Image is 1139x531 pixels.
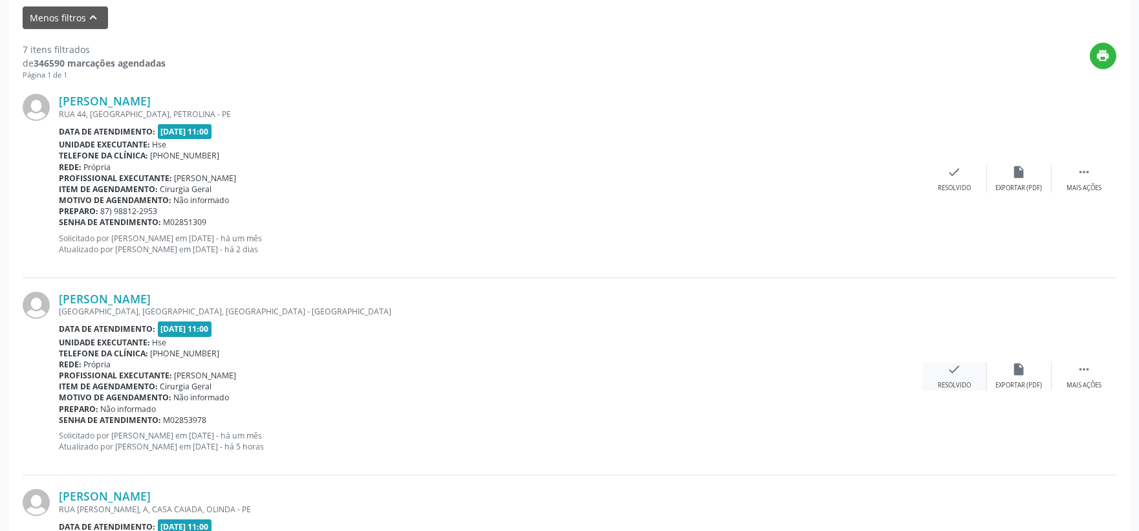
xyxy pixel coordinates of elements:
[59,430,922,452] p: Solicitado por [PERSON_NAME] em [DATE] - há um mês Atualizado por [PERSON_NAME] em [DATE] - há 5 ...
[59,370,172,381] b: Profissional executante:
[23,94,50,121] img: img
[174,195,230,206] span: Não informado
[996,184,1043,193] div: Exportar (PDF)
[23,292,50,319] img: img
[175,173,237,184] span: [PERSON_NAME]
[1012,165,1026,179] i: insert_drive_file
[59,348,148,359] b: Telefone da clínica:
[59,323,155,334] b: Data de atendimento:
[59,306,922,317] div: [GEOGRAPHIC_DATA], [GEOGRAPHIC_DATA], [GEOGRAPHIC_DATA] - [GEOGRAPHIC_DATA]
[101,206,158,217] span: 87) 98812-2953
[938,381,971,390] div: Resolvido
[160,381,212,392] span: Cirurgia Geral
[59,162,81,173] b: Rede:
[59,233,922,255] p: Solicitado por [PERSON_NAME] em [DATE] - há um mês Atualizado por [PERSON_NAME] em [DATE] - há 2 ...
[59,392,171,403] b: Motivo de agendamento:
[160,184,212,195] span: Cirurgia Geral
[59,504,922,515] div: RUA [PERSON_NAME], A, CASA CAIADA, OLINDA - PE
[23,6,108,29] button: Menos filtroskeyboard_arrow_up
[151,150,220,161] span: [PHONE_NUMBER]
[59,489,151,503] a: [PERSON_NAME]
[34,57,166,69] strong: 346590 marcações agendadas
[1067,184,1101,193] div: Mais ações
[948,362,962,376] i: check
[23,56,166,70] div: de
[1077,165,1091,179] i: 
[23,43,166,56] div: 7 itens filtrados
[1067,381,1101,390] div: Mais ações
[1096,49,1111,63] i: print
[1077,362,1091,376] i: 
[158,124,212,139] span: [DATE] 11:00
[948,165,962,179] i: check
[59,206,98,217] b: Preparo:
[175,370,237,381] span: [PERSON_NAME]
[59,337,150,348] b: Unidade executante:
[158,321,212,336] span: [DATE] 11:00
[23,489,50,516] img: img
[1090,43,1116,69] button: print
[59,359,81,370] b: Rede:
[87,10,101,25] i: keyboard_arrow_up
[101,404,157,415] span: Não informado
[1012,362,1026,376] i: insert_drive_file
[996,381,1043,390] div: Exportar (PDF)
[23,70,166,81] div: Página 1 de 1
[59,94,151,108] a: [PERSON_NAME]
[59,139,150,150] b: Unidade executante:
[153,337,167,348] span: Hse
[174,392,230,403] span: Não informado
[164,217,207,228] span: M02851309
[59,404,98,415] b: Preparo:
[59,150,148,161] b: Telefone da clínica:
[84,359,111,370] span: Própria
[59,126,155,137] b: Data de atendimento:
[938,184,971,193] div: Resolvido
[153,139,167,150] span: Hse
[59,217,161,228] b: Senha de atendimento:
[59,415,161,426] b: Senha de atendimento:
[164,415,207,426] span: M02853978
[59,292,151,306] a: [PERSON_NAME]
[59,184,158,195] b: Item de agendamento:
[59,381,158,392] b: Item de agendamento:
[151,348,220,359] span: [PHONE_NUMBER]
[59,195,171,206] b: Motivo de agendamento:
[84,162,111,173] span: Própria
[59,173,172,184] b: Profissional executante:
[59,109,922,120] div: RUA 44, [GEOGRAPHIC_DATA], PETROLINA - PE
